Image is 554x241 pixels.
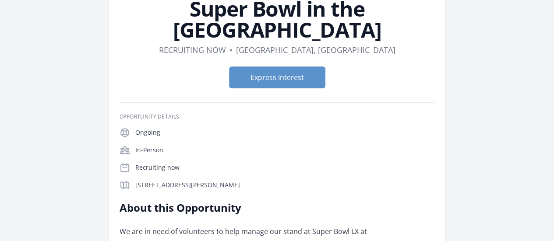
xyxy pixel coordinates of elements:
dd: Recruiting now [159,44,226,56]
h2: About this Opportunity [120,201,376,215]
p: Recruiting now [135,163,435,172]
p: Ongoing [135,128,435,137]
p: [STREET_ADDRESS][PERSON_NAME] [135,181,435,189]
h3: Opportunity Details [120,113,435,120]
dd: [GEOGRAPHIC_DATA], [GEOGRAPHIC_DATA] [236,44,395,56]
button: Express Interest [229,66,325,88]
p: In-Person [135,146,435,154]
div: • [229,44,233,56]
